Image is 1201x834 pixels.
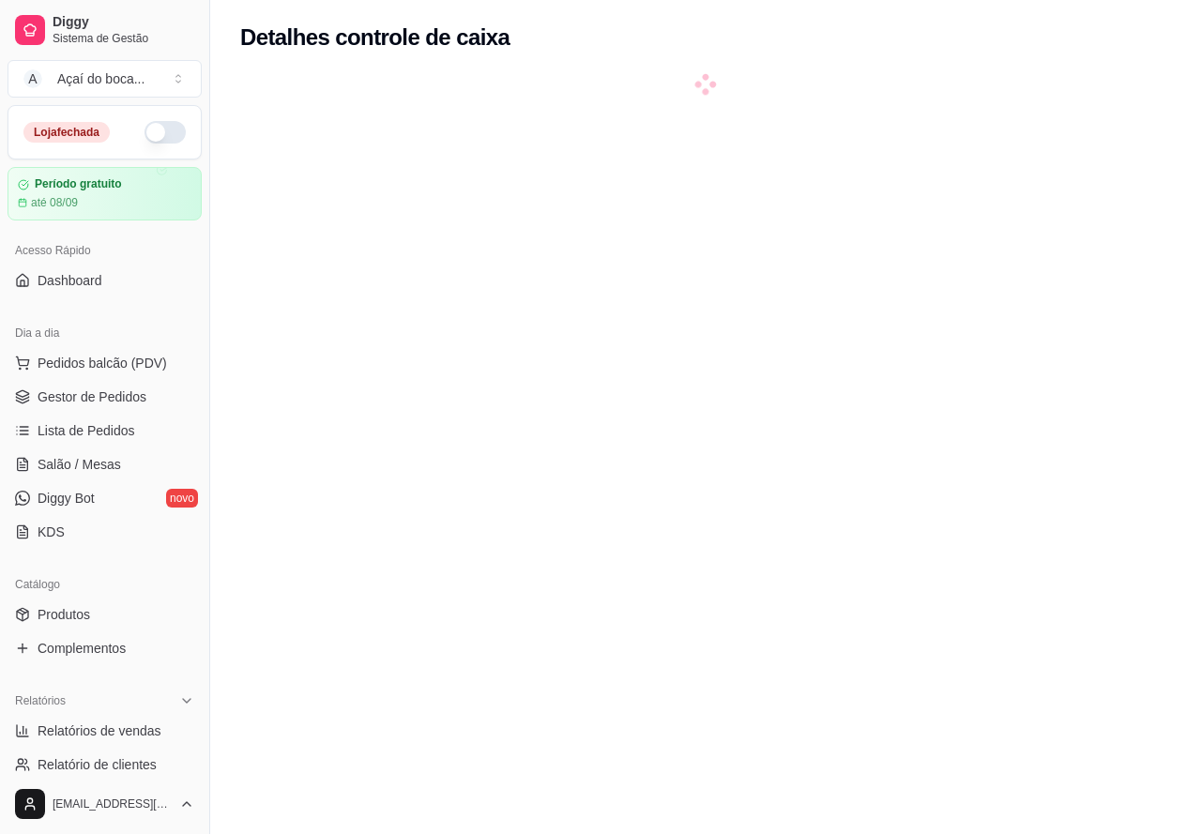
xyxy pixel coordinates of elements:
span: Relatórios [15,693,66,708]
a: Produtos [8,599,202,629]
span: Relatório de clientes [38,755,157,774]
span: KDS [38,523,65,541]
span: Complementos [38,639,126,658]
span: Relatórios de vendas [38,721,161,740]
div: Acesso Rápido [8,235,202,265]
a: Lista de Pedidos [8,416,202,446]
span: Sistema de Gestão [53,31,194,46]
a: DiggySistema de Gestão [8,8,202,53]
div: Dia a dia [8,318,202,348]
h2: Detalhes controle de caixa [240,23,509,53]
span: Salão / Mesas [38,455,121,474]
a: Diggy Botnovo [8,483,202,513]
span: A [23,69,42,88]
span: Gestor de Pedidos [38,387,146,406]
a: Gestor de Pedidos [8,382,202,412]
a: Período gratuitoaté 08/09 [8,167,202,220]
span: Diggy [53,14,194,31]
span: Pedidos balcão (PDV) [38,354,167,372]
a: Relatório de clientes [8,750,202,780]
a: Dashboard [8,265,202,296]
article: Período gratuito [35,177,122,191]
span: Dashboard [38,271,102,290]
div: Catálogo [8,569,202,599]
span: Diggy Bot [38,489,95,508]
button: Select a team [8,60,202,98]
span: Produtos [38,605,90,624]
span: [EMAIL_ADDRESS][DOMAIN_NAME] [53,796,172,811]
a: KDS [8,517,202,547]
article: até 08/09 [31,195,78,210]
button: [EMAIL_ADDRESS][DOMAIN_NAME] [8,781,202,826]
div: Loja fechada [23,122,110,143]
span: Lista de Pedidos [38,421,135,440]
a: Relatórios de vendas [8,716,202,746]
a: Complementos [8,633,202,663]
a: Salão / Mesas [8,449,202,479]
button: Alterar Status [144,121,186,144]
div: Açaí do boca ... [57,69,144,88]
button: Pedidos balcão (PDV) [8,348,202,378]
